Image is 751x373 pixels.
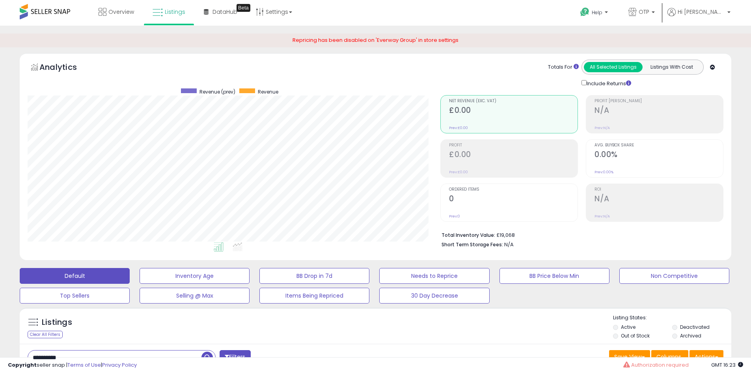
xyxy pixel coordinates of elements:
h2: £0.00 [449,106,578,116]
span: Net Revenue (Exc. VAT) [449,99,578,103]
li: £19,068 [442,230,717,239]
button: Actions [690,350,723,364]
a: Privacy Policy [102,361,137,369]
label: Out of Stock [621,332,650,339]
a: Terms of Use [67,361,101,369]
h5: Listings [42,317,72,328]
span: Repricing has been disabled on 'Everway Group' in store settings [293,36,458,44]
span: ROI [594,187,723,192]
b: Short Term Storage Fees: [442,241,503,248]
span: OTP [639,8,649,16]
small: Prev: £0.00 [449,126,468,130]
h2: £0.00 [449,150,578,161]
button: Needs to Reprice [379,268,489,284]
button: Inventory Age [140,268,250,284]
small: Prev: 0 [449,214,460,219]
span: Revenue (prev) [199,88,235,95]
div: Clear All Filters [28,331,63,338]
span: Listings [165,8,185,16]
span: 2025-09-15 16:23 GMT [711,361,743,369]
h2: 0 [449,194,578,205]
span: Help [592,9,602,16]
span: DataHub [212,8,237,16]
small: Prev: N/A [594,126,610,130]
p: Listing States: [613,314,731,322]
button: All Selected Listings [584,62,643,72]
button: BB Price Below Min [499,268,609,284]
small: Prev: £0.00 [449,170,468,174]
button: Save View [609,350,650,364]
b: Total Inventory Value: [442,232,495,238]
button: Top Sellers [20,288,130,304]
i: Get Help [580,7,590,17]
span: Profit [PERSON_NAME] [594,99,723,103]
button: Items Being Repriced [259,288,369,304]
small: Prev: 0.00% [594,170,613,174]
button: Non Competitive [619,268,729,284]
a: Help [574,1,616,26]
span: Avg. Buybox Share [594,143,723,148]
span: Revenue [258,88,278,95]
h5: Analytics [39,62,92,75]
label: Deactivated [680,324,710,330]
span: Hi [PERSON_NAME] [678,8,725,16]
button: Columns [651,350,688,364]
a: Hi [PERSON_NAME] [667,8,731,26]
div: Include Returns [576,79,641,88]
button: Listings With Cost [642,62,701,72]
h2: N/A [594,194,723,205]
label: Active [621,324,635,330]
button: Filters [220,350,250,364]
strong: Copyright [8,361,37,369]
button: Default [20,268,130,284]
button: 30 Day Decrease [379,288,489,304]
h2: N/A [594,106,723,116]
span: Profit [449,143,578,148]
small: Prev: N/A [594,214,610,219]
button: BB Drop in 7d [259,268,369,284]
div: Tooltip anchor [237,4,250,12]
div: seller snap | | [8,362,137,369]
label: Archived [680,332,701,339]
h2: 0.00% [594,150,723,161]
span: N/A [504,241,514,248]
span: Ordered Items [449,187,578,192]
span: Columns [656,353,681,361]
span: Overview [108,8,134,16]
button: Selling @ Max [140,288,250,304]
div: Totals For [548,64,579,71]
